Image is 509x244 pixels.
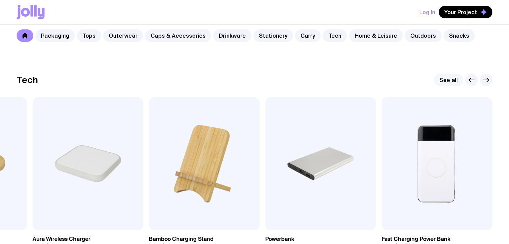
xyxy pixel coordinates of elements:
span: Your Project [444,9,477,16]
a: Outerwear [103,29,143,42]
a: Home & Leisure [349,29,403,42]
a: Carry [295,29,321,42]
a: Tops [77,29,101,42]
a: Caps & Accessories [145,29,211,42]
h3: Bamboo Charging Stand [149,236,214,243]
a: Stationery [253,29,293,42]
a: Tech [323,29,347,42]
h3: Powerbank [265,236,294,243]
a: Snacks [444,29,475,42]
h2: Tech [17,75,38,85]
h3: Aura Wireless Charger [33,236,90,243]
h3: Fast Charging Power Bank [382,236,450,243]
a: Outdoors [405,29,441,42]
button: Your Project [439,6,492,18]
a: Packaging [35,29,75,42]
a: See all [434,74,463,86]
a: Drinkware [213,29,251,42]
button: Log In [419,6,435,18]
